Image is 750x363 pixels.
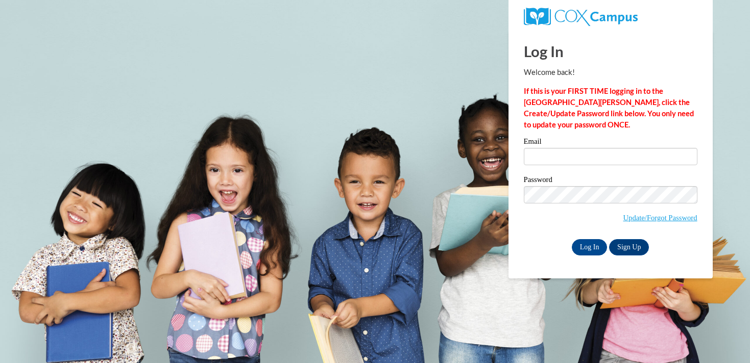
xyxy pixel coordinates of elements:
p: Welcome back! [524,67,697,78]
a: Update/Forgot Password [623,214,697,222]
strong: If this is your FIRST TIME logging in to the [GEOGRAPHIC_DATA][PERSON_NAME], click the Create/Upd... [524,87,694,129]
input: Log In [572,239,608,255]
a: COX Campus [524,12,638,20]
img: COX Campus [524,8,638,26]
label: Password [524,176,697,186]
a: Sign Up [609,239,649,255]
h1: Log In [524,41,697,62]
label: Email [524,138,697,148]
